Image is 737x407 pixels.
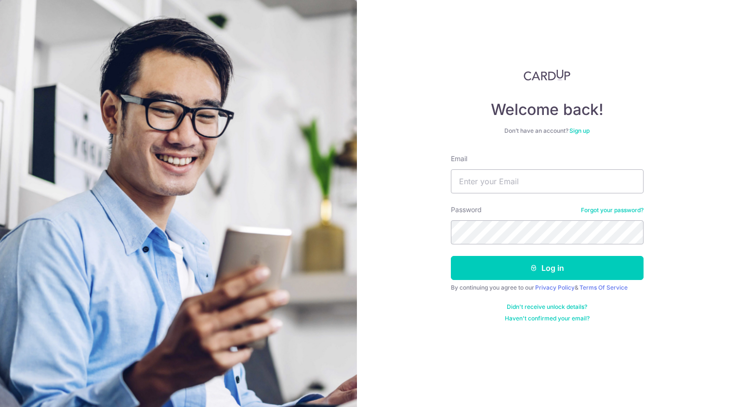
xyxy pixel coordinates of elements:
img: CardUp Logo [524,69,571,81]
a: Terms Of Service [579,284,628,291]
div: Don’t have an account? [451,127,644,135]
label: Email [451,154,467,164]
a: Didn't receive unlock details? [507,303,587,311]
input: Enter your Email [451,169,644,193]
a: Haven't confirmed your email? [505,315,590,322]
a: Privacy Policy [535,284,575,291]
label: Password [451,205,482,215]
button: Log in [451,256,644,280]
h4: Welcome back! [451,100,644,119]
div: By continuing you agree to our & [451,284,644,292]
a: Sign up [569,127,590,134]
a: Forgot your password? [581,206,644,214]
